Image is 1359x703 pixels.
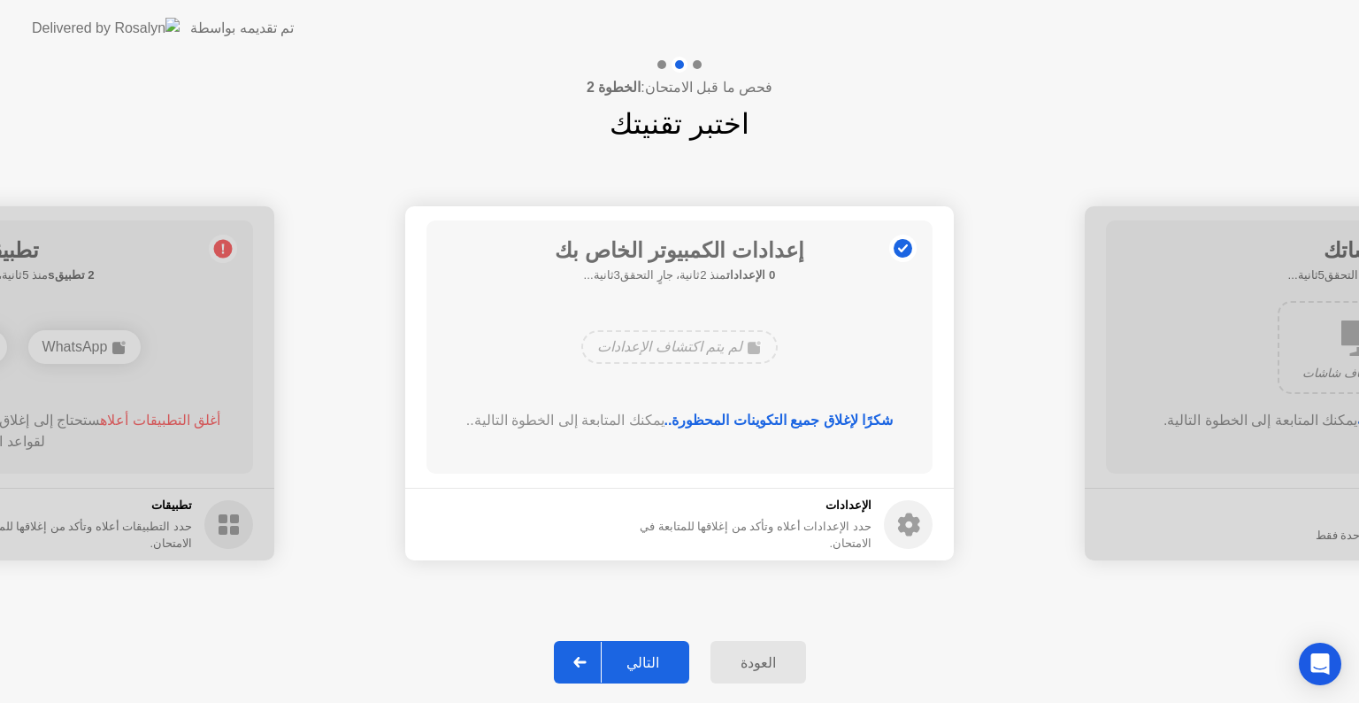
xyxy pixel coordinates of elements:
[581,330,777,364] div: لم يتم اكتشاف الإعدادات
[716,654,801,671] div: العودة
[1299,643,1341,685] div: Open Intercom Messenger
[587,77,772,98] h4: فحص ما قبل الامتحان:
[726,268,775,282] b: 0 الإعدادات
[555,235,804,267] h1: إعدادات الكمبيوتر الخاص بك
[554,641,689,684] button: التالي
[664,413,894,428] b: شكرًا لإغلاق جميع التكوينات المحظورة..
[555,267,804,284] h5: منذ 2ثانية، جارٍ التحقق3ثانية...
[710,641,806,684] button: العودة
[603,518,871,552] div: حدد الإعدادات أعلاه وتأكد من إغلاقها للمتابعة في الامتحان.
[587,80,641,95] b: الخطوة 2
[190,18,294,39] div: تم تقديمه بواسطة
[610,103,749,145] h1: اختبر تقنيتك
[452,410,908,431] div: يمكنك المتابعة إلى الخطوة التالية..
[32,18,180,38] img: Delivered by Rosalyn
[603,497,871,514] h5: الإعدادات
[602,654,684,671] div: التالي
